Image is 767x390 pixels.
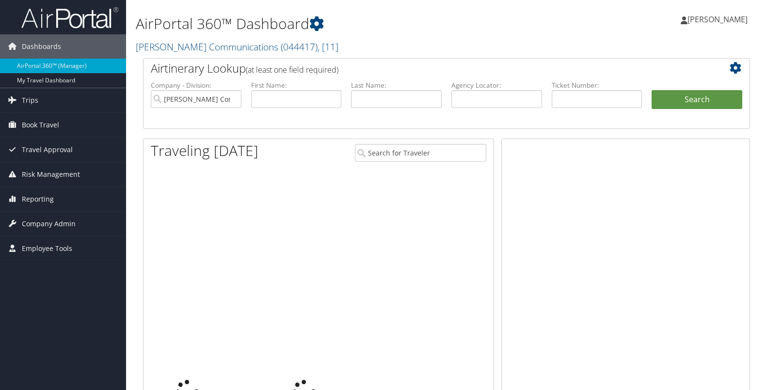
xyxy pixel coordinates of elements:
span: ( 044417 ) [281,40,318,53]
span: , [ 11 ] [318,40,338,53]
span: (at least one field required) [246,64,338,75]
a: [PERSON_NAME] [681,5,757,34]
label: Agency Locator: [451,80,542,90]
button: Search [652,90,742,109]
label: First Name: [251,80,342,90]
img: airportal-logo.png [21,6,118,29]
input: Search for Traveler [355,144,486,162]
span: Company Admin [22,212,76,236]
label: Company - Division: [151,80,241,90]
label: Ticket Number: [552,80,642,90]
h1: AirPortal 360™ Dashboard [136,14,550,34]
span: Dashboards [22,34,61,59]
span: Reporting [22,187,54,211]
h2: Airtinerary Lookup [151,60,692,77]
span: [PERSON_NAME] [687,14,748,25]
span: Travel Approval [22,138,73,162]
span: Employee Tools [22,236,72,261]
span: Book Travel [22,113,59,137]
span: Trips [22,88,38,112]
span: Risk Management [22,162,80,187]
a: [PERSON_NAME] Communications [136,40,338,53]
label: Last Name: [351,80,442,90]
h1: Traveling [DATE] [151,140,258,161]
